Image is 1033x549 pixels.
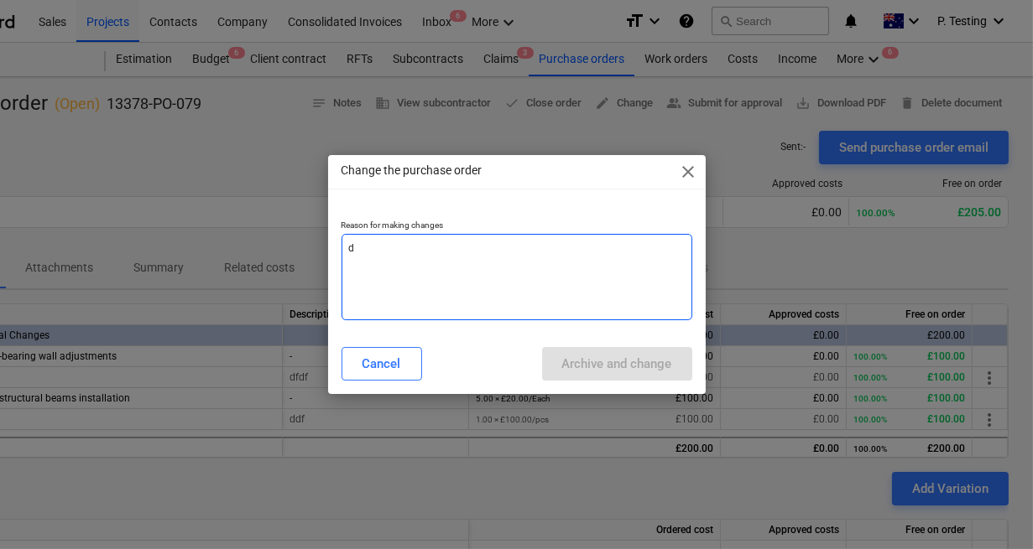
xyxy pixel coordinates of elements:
p: Reason for making changes [342,220,692,234]
iframe: Chat Widget [949,469,1033,549]
button: Cancel [342,347,422,381]
div: Cancel [363,353,401,375]
span: close [679,162,699,182]
p: Change the purchase order [342,162,483,179]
